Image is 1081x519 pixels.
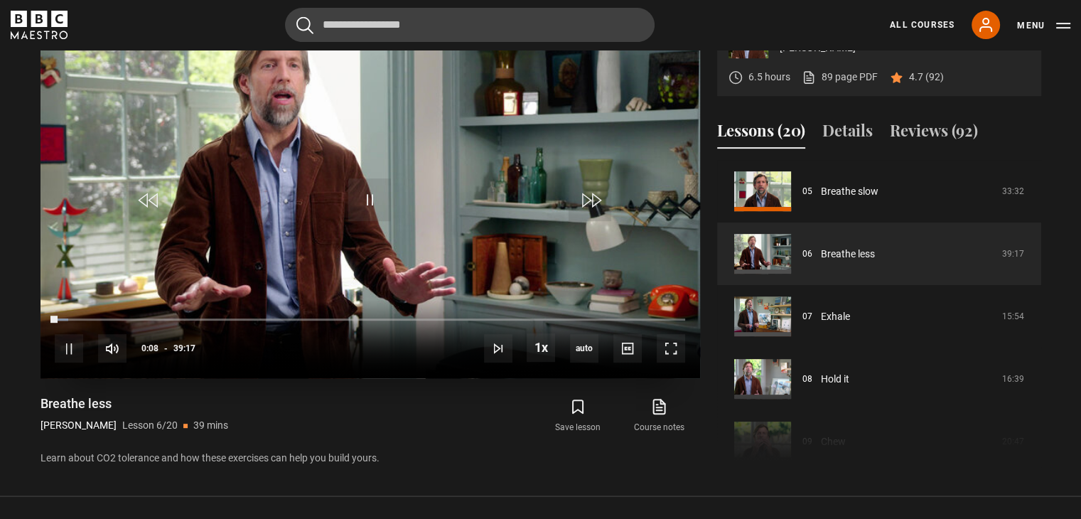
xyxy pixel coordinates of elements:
[122,418,178,433] p: Lesson 6/20
[717,119,805,149] button: Lessons (20)
[748,70,790,85] p: 6.5 hours
[570,334,598,363] span: auto
[822,119,873,149] button: Details
[173,336,195,361] span: 39:17
[802,70,878,85] a: 89 page PDF
[484,334,512,363] button: Next Lesson
[141,336,158,361] span: 0:08
[570,334,598,363] div: Current quality: 720p
[193,418,228,433] p: 39 mins
[11,11,68,39] svg: BBC Maestro
[41,7,700,378] video-js: Video Player
[821,184,878,199] a: Breathe slow
[1017,18,1070,33] button: Toggle navigation
[41,451,700,466] p: Learn about CO2 tolerance and how these exercises can help you build yours.
[821,309,850,324] a: Exhale
[618,395,699,437] a: Course notes
[285,8,655,42] input: Search
[55,334,83,363] button: Pause
[909,70,944,85] p: 4.7 (92)
[55,319,684,321] div: Progress Bar
[613,334,642,363] button: Captions
[98,334,127,363] button: Mute
[41,418,117,433] p: [PERSON_NAME]
[527,333,555,362] button: Playback Rate
[537,395,618,437] button: Save lesson
[164,343,168,353] span: -
[296,16,313,34] button: Submit the search query
[657,334,685,363] button: Fullscreen
[890,18,954,31] a: All Courses
[41,395,228,412] h1: Breathe less
[890,119,978,149] button: Reviews (92)
[821,247,875,262] a: Breathe less
[821,372,849,387] a: Hold it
